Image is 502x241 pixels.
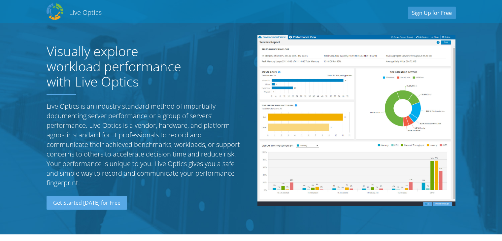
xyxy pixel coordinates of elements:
[47,44,195,89] h1: Visually explore workload performance with Live Optics
[47,101,245,188] p: Live Optics is an industry standard method of impartially documenting server performance or a gro...
[257,35,455,206] img: Server Report
[408,7,456,19] a: Sign Up for Free
[69,8,102,17] h2: Live Optics
[47,196,127,210] a: Get Started [DATE] for Free
[47,3,63,20] img: Dell Dpack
